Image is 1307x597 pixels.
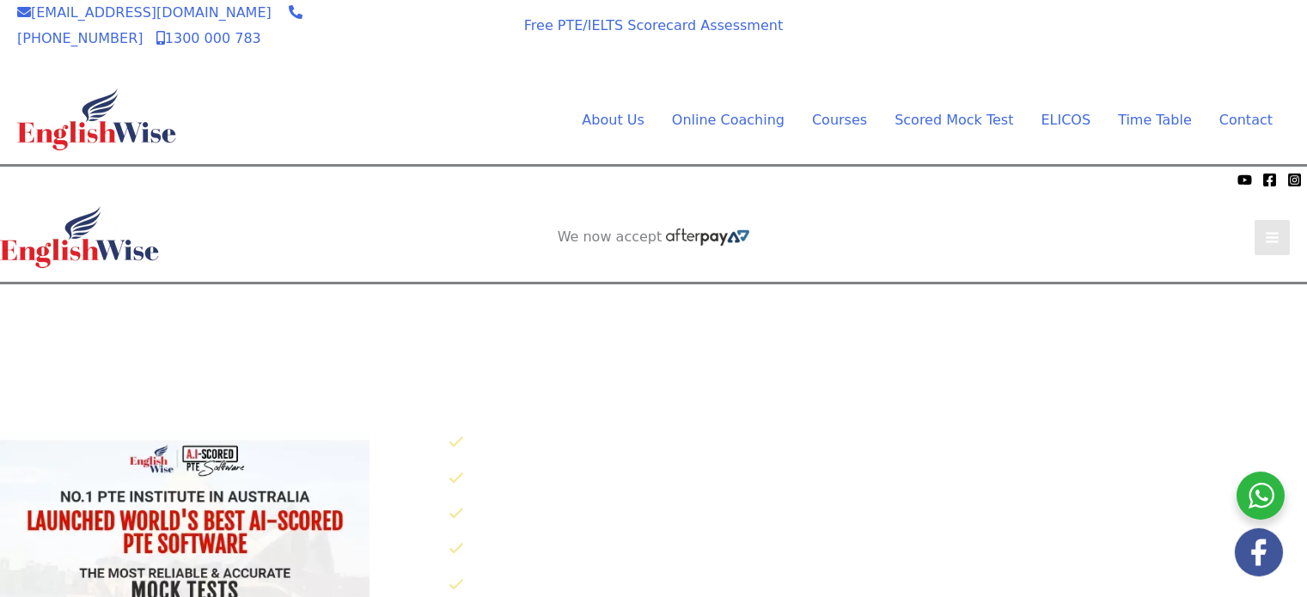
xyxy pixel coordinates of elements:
span: We now accept [9,171,100,188]
a: [EMAIL_ADDRESS][DOMAIN_NAME] [17,4,272,21]
img: Afterpay-Logo [666,228,749,246]
a: Facebook [1262,173,1277,187]
a: AI SCORED PTE SOFTWARE REGISTER FOR FREE SOFTWARE TRIAL [522,298,787,332]
span: Online Coaching [672,112,785,128]
li: 50 Writing Practice Questions [449,500,1307,528]
span: Contact [1219,112,1273,128]
img: Afterpay-Logo [410,41,457,51]
span: Time Table [1118,112,1192,128]
a: YouTube [1237,173,1252,187]
a: [PHONE_NUMBER] [17,4,302,46]
nav: Site Navigation: Main Menu [541,107,1273,133]
a: About UsMenu Toggle [568,107,657,133]
aside: Header Widget 2 [549,228,759,247]
a: Instagram [1287,173,1302,187]
a: CoursesMenu Toggle [798,107,881,133]
span: Scored Mock Test [895,112,1013,128]
img: white-facebook.png [1235,528,1283,576]
a: AI SCORED PTE SOFTWARE REGISTER FOR FREE SOFTWARE TRIAL [1007,23,1273,58]
p: Click below to know why EnglishWise has worlds best AI scored PTE software [436,391,1307,417]
img: cropped-ew-logo [17,88,176,150]
a: Scored Mock TestMenu Toggle [881,107,1027,133]
a: Contact [1206,107,1273,133]
a: Free PTE/IELTS Scorecard Assessment [524,17,783,34]
a: 1300 000 783 [156,30,261,46]
span: We now accept [388,21,479,38]
a: Time TableMenu Toggle [1104,107,1206,133]
li: 125 Reading Practice Questions [449,535,1307,563]
span: About Us [582,112,644,128]
li: 250 Speaking Practice Questions [449,465,1307,493]
aside: Header Widget 1 [504,284,804,340]
span: Courses [812,112,867,128]
a: ELICOS [1027,107,1104,133]
li: 30X AI Scored Full Length Mock Tests [449,429,1307,457]
aside: Header Widget 1 [989,9,1290,65]
span: We now accept [558,228,663,246]
span: ELICOS [1041,112,1090,128]
a: Online CoachingMenu Toggle [658,107,798,133]
img: Afterpay-Logo [104,175,151,185]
